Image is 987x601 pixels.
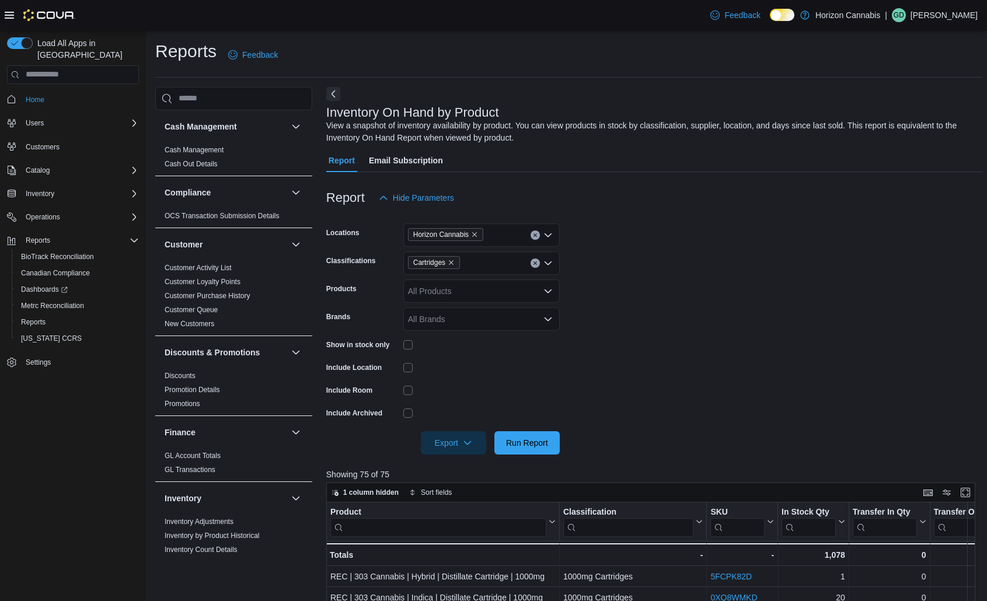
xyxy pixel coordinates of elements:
div: View a snapshot of inventory availability by product. You can view products in stock by classific... [326,120,976,144]
div: Cash Management [155,143,312,176]
button: Hide Parameters [374,186,459,209]
button: Discounts & Promotions [165,347,287,358]
button: Classification [563,506,703,536]
button: Canadian Compliance [12,265,144,281]
div: 1000mg Cartridges [563,569,703,583]
button: Compliance [289,186,303,200]
a: Promotions [165,400,200,408]
a: Inventory On Hand by Package [165,560,262,568]
span: Load All Apps in [GEOGRAPHIC_DATA] [33,37,139,61]
span: Metrc Reconciliation [16,299,139,313]
label: Products [326,284,357,293]
button: Reports [21,233,55,247]
button: Catalog [2,162,144,179]
button: In Stock Qty [782,506,845,536]
span: [US_STATE] CCRS [21,334,82,343]
span: Inventory [26,189,54,198]
span: Inventory On Hand by Package [165,559,262,568]
a: Dashboards [16,282,72,296]
a: Feedback [706,4,765,27]
div: 1,078 [782,548,845,562]
button: Inventory [289,491,303,505]
span: Inventory by Product Historical [165,531,260,540]
h3: Compliance [165,187,211,198]
nav: Complex example [7,86,139,401]
h3: Inventory [165,492,201,504]
div: SKU URL [710,506,765,536]
div: - [563,548,703,562]
button: Operations [21,210,65,224]
span: Reports [26,236,50,245]
h3: Report [326,191,365,205]
span: Users [26,118,44,128]
span: Operations [21,210,139,224]
button: Finance [289,425,303,439]
div: In Stock Qty [782,506,836,518]
span: BioTrack Reconciliation [21,252,94,261]
a: Customer Queue [165,306,218,314]
div: Transfer In Qty [853,506,917,518]
div: 0 [853,569,926,583]
p: [PERSON_NAME] [911,8,978,22]
label: Brands [326,312,350,322]
span: Feedback [724,9,760,21]
span: Inventory [21,187,139,201]
a: Customer Loyalty Points [165,278,240,286]
a: Discounts [165,372,196,380]
a: Settings [21,355,55,369]
button: Inventory [2,186,144,202]
button: Customer [165,239,287,250]
span: Customers [21,139,139,154]
span: 1 column hidden [343,488,399,497]
p: | [885,8,887,22]
a: Promotion Details [165,386,220,394]
button: Cash Management [289,120,303,134]
span: Run Report [506,437,548,449]
span: Catalog [26,166,50,175]
a: GL Transactions [165,466,215,474]
div: SKU [710,506,765,518]
span: GL Transactions [165,465,215,474]
label: Classifications [326,256,376,265]
h3: Inventory On Hand by Product [326,106,499,120]
p: Horizon Cannabis [815,8,880,22]
button: Open list of options [543,286,553,296]
span: Customers [26,142,60,152]
a: OCS Transaction Submission Details [165,212,280,220]
a: Dashboards [12,281,144,298]
button: Discounts & Promotions [289,345,303,359]
span: Discounts [165,371,196,380]
span: Export [428,431,479,455]
span: Customer Queue [165,305,218,315]
a: New Customers [165,320,214,328]
span: Washington CCRS [16,331,139,345]
a: Customer Purchase History [165,292,250,300]
div: 0 [853,548,926,562]
button: Run Report [494,431,560,455]
span: Promotions [165,399,200,408]
button: Cash Management [165,121,287,132]
a: Feedback [224,43,283,67]
h3: Customer [165,239,203,250]
span: Inventory Count Details [165,545,238,554]
button: Product [330,506,556,536]
button: Settings [2,354,144,371]
button: Remove Horizon Cannabis from selection in this group [471,231,478,238]
span: Customer Purchase History [165,291,250,300]
div: Classification [563,506,693,518]
button: Catalog [21,163,54,177]
span: Metrc Reconciliation [21,301,84,310]
span: Operations [26,212,60,222]
a: BioTrack Reconciliation [16,250,99,264]
span: BioTrack Reconciliation [16,250,139,264]
span: Home [26,95,44,104]
button: Inventory [21,187,59,201]
button: Clear input [531,258,540,268]
span: Catalog [21,163,139,177]
div: Product [330,506,546,518]
div: Product [330,506,546,536]
span: Promotion Details [165,385,220,394]
button: Operations [2,209,144,225]
button: Keyboard shortcuts [921,485,935,499]
span: Report [329,149,355,172]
